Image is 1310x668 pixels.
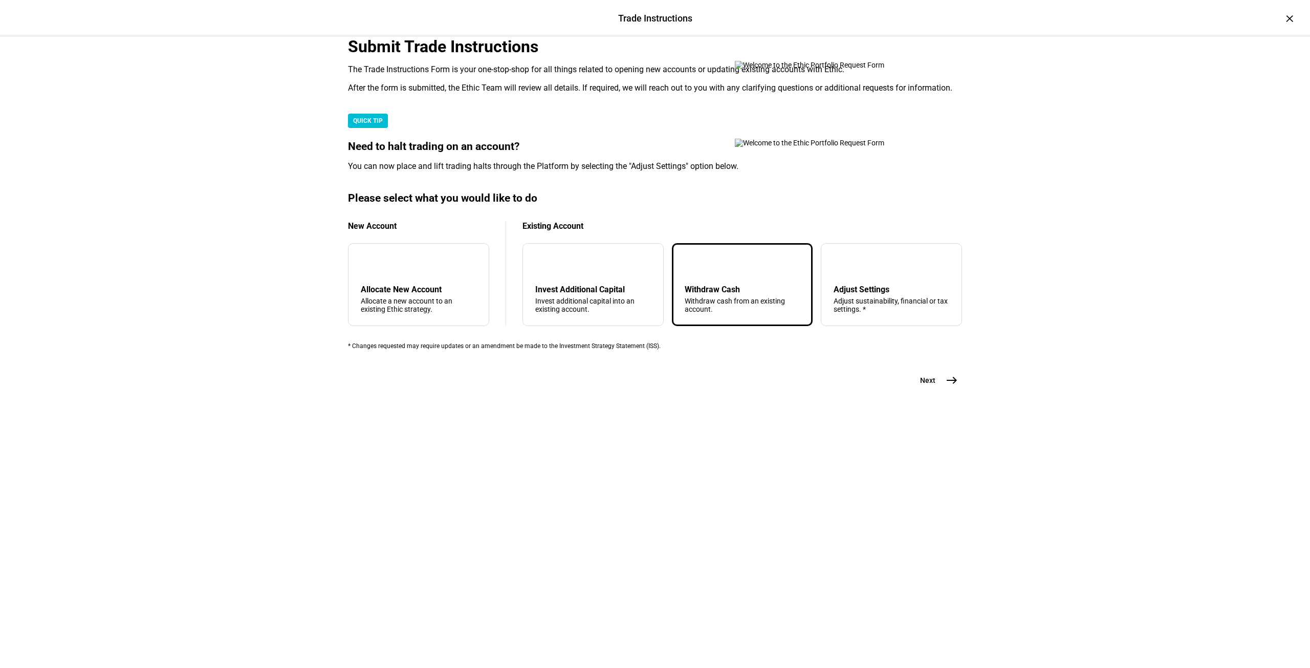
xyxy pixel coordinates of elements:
[735,61,919,69] img: Welcome to the Ethic Portfolio Request Form
[685,297,800,313] div: Withdraw cash from an existing account.
[348,192,962,205] div: Please select what you would like to do
[685,285,800,294] div: Withdraw Cash
[522,221,962,231] div: Existing Account
[348,37,962,56] div: Submit Trade Instructions
[348,342,962,350] div: * Changes requested may require updates or an amendment be made to the Investment Strategy Statem...
[946,374,958,386] mat-icon: east
[920,375,935,385] span: Next
[535,297,651,313] div: Invest additional capital into an existing account.
[908,370,962,391] button: Next
[735,139,919,147] img: Welcome to the Ethic Portfolio Request Form
[363,258,375,270] mat-icon: add
[348,140,962,153] div: Need to halt trading on an account?
[348,161,962,171] div: You can now place and lift trading halts through the Platform by selecting the "Adjust Settings" ...
[834,297,949,313] div: Adjust sustainability, financial or tax settings. *
[348,221,489,231] div: New Account
[537,258,550,270] mat-icon: arrow_downward
[834,256,850,272] mat-icon: tune
[348,64,962,75] div: The Trade Instructions Form is your one-stop-shop for all things related to opening new accounts ...
[535,285,651,294] div: Invest Additional Capital
[348,83,962,93] div: After the form is submitted, the Ethic Team will review all details. If required, we will reach o...
[361,285,476,294] div: Allocate New Account
[1281,10,1298,27] div: ×
[361,297,476,313] div: Allocate a new account to an existing Ethic strategy.
[834,285,949,294] div: Adjust Settings
[618,12,692,25] div: Trade Instructions
[348,114,388,128] div: QUICK TIP
[687,258,699,270] mat-icon: arrow_upward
